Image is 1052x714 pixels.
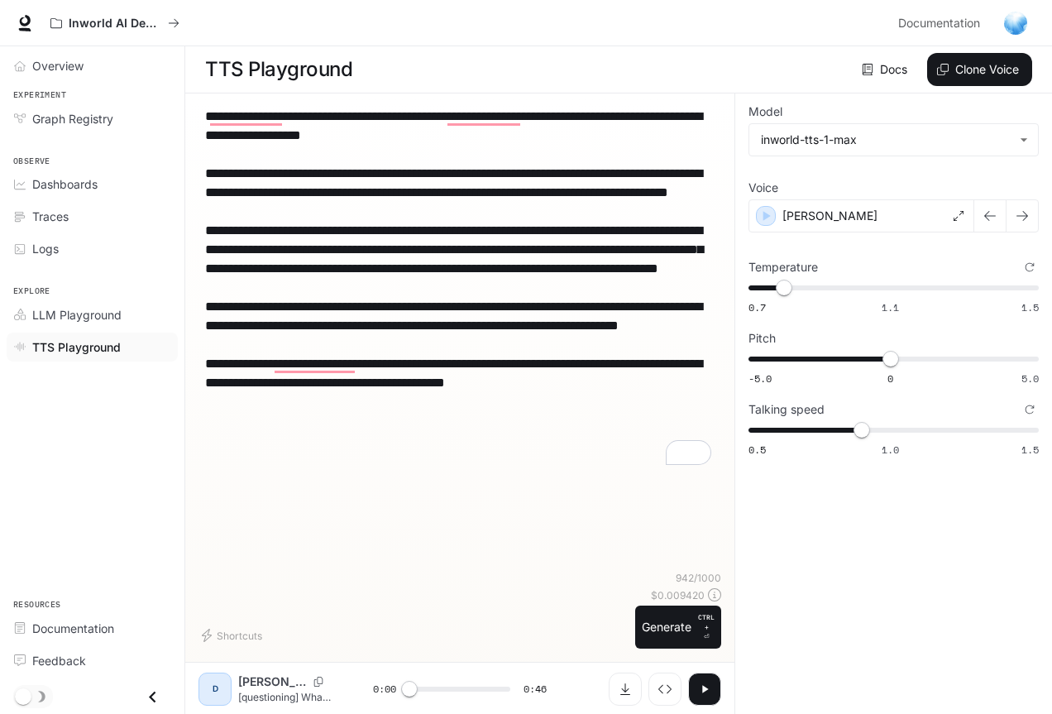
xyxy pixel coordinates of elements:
[651,588,705,602] p: $ 0.009420
[32,620,114,637] span: Documentation
[1021,443,1039,457] span: 1.5
[32,306,122,323] span: LLM Playground
[999,7,1032,40] button: User avatar
[1021,400,1039,419] button: Reset to default
[238,673,307,690] p: [PERSON_NAME]
[7,614,178,643] a: Documentation
[748,106,782,117] p: Model
[749,124,1038,156] div: inworld-tts-1-max
[373,681,396,697] span: 0:00
[15,687,31,705] span: Dark mode toggle
[698,612,715,642] p: ⏎
[32,652,86,669] span: Feedback
[898,13,980,34] span: Documentation
[43,7,187,40] button: All workspaces
[7,51,178,80] a: Overview
[205,53,352,86] h1: TTS Playground
[748,261,818,273] p: Temperature
[635,606,721,649] button: GenerateCTRL +⏎
[32,240,59,257] span: Logs
[1021,300,1039,314] span: 1.5
[698,612,715,632] p: CTRL +
[887,371,893,386] span: 0
[676,571,721,585] p: 942 / 1000
[927,53,1032,86] button: Clone Voice
[307,677,330,687] button: Copy Voice ID
[761,132,1011,148] div: inworld-tts-1-max
[1004,12,1027,35] img: User avatar
[748,404,825,415] p: Talking speed
[238,690,333,704] p: [questioning] What should you study? [questioning] What career should you choose? [dramatically] ...
[882,443,899,457] span: 1.0
[7,646,178,675] a: Feedback
[7,234,178,263] a: Logs
[748,300,766,314] span: 0.7
[7,300,178,329] a: LLM Playground
[69,17,161,31] p: Inworld AI Demos
[134,680,171,714] button: Close drawer
[7,104,178,133] a: Graph Registry
[858,53,914,86] a: Docs
[648,673,681,706] button: Inspect
[202,676,228,702] div: D
[7,202,178,231] a: Traces
[32,175,98,193] span: Dashboards
[524,681,547,697] span: 0:46
[1021,371,1039,386] span: 5.0
[7,170,178,199] a: Dashboards
[205,107,715,468] textarea: To enrich screen reader interactions, please activate Accessibility in Grammarly extension settings
[32,110,113,127] span: Graph Registry
[609,673,642,706] button: Download audio
[748,182,778,194] p: Voice
[1021,258,1039,276] button: Reset to default
[748,443,766,457] span: 0.5
[7,333,178,362] a: TTS Playground
[198,622,269,649] button: Shortcuts
[32,338,121,356] span: TTS Playground
[882,300,899,314] span: 1.1
[748,333,776,344] p: Pitch
[782,208,877,224] p: [PERSON_NAME]
[892,7,992,40] a: Documentation
[32,57,84,74] span: Overview
[32,208,69,225] span: Traces
[748,371,772,386] span: -5.0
